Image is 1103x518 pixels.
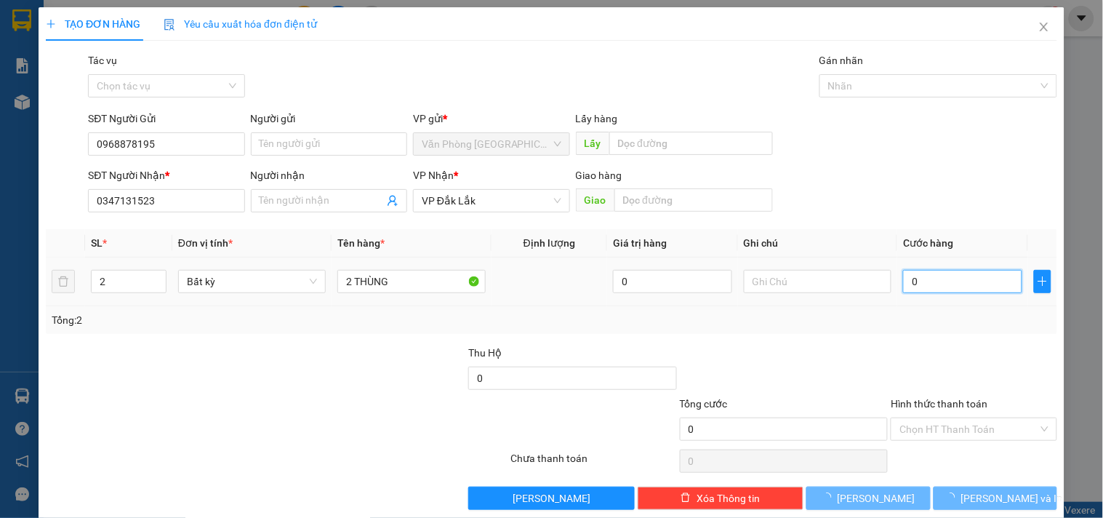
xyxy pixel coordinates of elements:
[52,270,75,293] button: delete
[164,18,317,30] span: Yêu cầu xuất hóa đơn điện tử
[52,312,427,328] div: Tổng: 2
[961,490,1063,506] span: [PERSON_NAME] và In
[7,62,100,110] li: VP Văn Phòng [GEOGRAPHIC_DATA]
[164,19,175,31] img: icon
[838,490,915,506] span: [PERSON_NAME]
[613,237,667,249] span: Giá trị hàng
[187,271,317,292] span: Bất kỳ
[576,113,618,124] span: Lấy hàng
[422,190,561,212] span: VP Đắk Lắk
[524,237,575,249] span: Định lượng
[614,188,773,212] input: Dọc đường
[680,398,728,410] span: Tổng cước
[697,490,760,506] span: Xóa Thông tin
[46,19,56,29] span: plus
[91,237,103,249] span: SL
[576,132,609,155] span: Lấy
[576,170,622,181] span: Giao hàng
[744,270,891,293] input: Ghi Chú
[337,237,385,249] span: Tên hàng
[46,18,140,30] span: TẠO ĐƠN HÀNG
[509,450,678,476] div: Chưa thanh toán
[806,487,930,510] button: [PERSON_NAME]
[945,493,961,503] span: loading
[613,270,732,293] input: 0
[1034,270,1051,293] button: plus
[178,237,233,249] span: Đơn vị tính
[891,398,987,410] label: Hình thức thanh toán
[576,188,614,212] span: Giao
[1024,7,1064,48] button: Close
[100,81,111,91] span: environment
[88,55,117,66] label: Tác vụ
[468,347,502,359] span: Thu Hộ
[422,133,561,155] span: Văn Phòng Tân Phú
[934,487,1057,510] button: [PERSON_NAME] và In
[88,167,244,183] div: SĐT Người Nhận
[387,195,398,207] span: user-add
[413,111,569,127] div: VP gửi
[251,111,407,127] div: Người gửi
[88,111,244,127] div: SĐT Người Gửi
[337,270,485,293] input: VD: Bàn, Ghế
[638,487,803,510] button: deleteXóa Thông tin
[100,62,193,78] li: VP VP Đắk Lắk
[413,170,454,181] span: VP Nhận
[7,7,211,35] li: Quý Thảo
[1035,276,1051,287] span: plus
[1038,21,1050,33] span: close
[822,493,838,503] span: loading
[819,55,864,66] label: Gán nhãn
[468,487,634,510] button: [PERSON_NAME]
[903,237,953,249] span: Cước hàng
[251,167,407,183] div: Người nhận
[738,229,897,258] th: Ghi chú
[513,490,590,506] span: [PERSON_NAME]
[681,493,691,504] span: delete
[609,132,773,155] input: Dọc đường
